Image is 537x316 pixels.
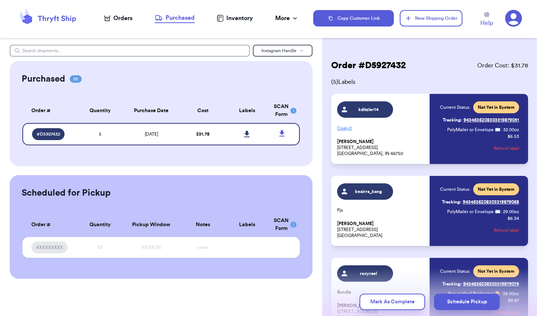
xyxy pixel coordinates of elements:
h2: Purchased [22,73,65,85]
span: Tracking: [442,281,462,287]
span: - [282,245,283,250]
span: [PERSON_NAME] [337,139,374,145]
th: Cost [180,98,225,123]
a: Tracking:9434636208303319879051 [443,114,519,126]
span: : [500,209,502,215]
h2: Scheduled for Pickup [22,187,111,199]
p: $ 6.34 [508,215,519,221]
a: Help [480,12,493,28]
span: [DATE] [145,132,158,136]
span: Not Yet in System [478,104,515,110]
th: Quantity [78,212,122,237]
div: More [275,14,299,23]
span: Instagram Handle [261,48,296,53]
span: - [246,245,248,250]
th: Notes [180,212,225,237]
span: 5 [99,132,101,136]
span: PolyMailer or Envelope ✉️ [447,127,500,132]
th: Labels [225,98,269,123]
a: Inventory [217,14,253,23]
span: XX [97,245,103,250]
th: Labels [225,212,269,237]
span: Order Cost: $ 31.78 [477,61,528,70]
span: + 2 [347,126,352,130]
button: Copy Customer Link [313,10,394,26]
span: Current Status: [440,186,470,192]
span: 01 [70,75,82,83]
div: SCAN Form [274,103,291,118]
span: : [500,127,502,133]
th: Order # [22,212,78,237]
button: Refund label [494,140,519,157]
span: Tracking: [443,117,462,123]
button: New Shipping Order [400,10,462,26]
button: Mark As Complete [359,294,425,310]
a: Purchased [155,13,195,23]
span: Not Yet in System [478,186,515,192]
th: Quantity [78,98,122,123]
span: kditzler14 [351,107,386,113]
span: ( 5 ) Labels [331,78,528,86]
span: keairra_kang [351,189,386,195]
span: roxyrael [351,271,386,276]
span: Not Yet in System [478,268,515,274]
div: SCAN Form [274,217,291,233]
span: Tracking: [442,199,461,205]
span: [PERSON_NAME] [337,221,374,227]
span: PolyMailer or Envelope ✉️ [447,209,500,214]
p: Pjs [337,207,425,213]
span: 32.00 oz [503,127,519,133]
th: Pickup Window [122,212,180,237]
span: 29.00 oz [503,209,519,215]
a: Tracking:9434636208303319879075 [442,278,519,290]
p: [STREET_ADDRESS] [GEOGRAPHIC_DATA], IN 46750 [337,139,425,157]
input: Search shipments... [10,45,250,57]
button: Schedule Pickup [434,294,500,310]
span: Current Status: [440,104,470,110]
p: $ 6.53 [508,133,519,139]
button: Instagram Handle [253,45,313,57]
span: xxxxx [197,245,208,250]
span: $ 31.78 [196,132,210,136]
p: [STREET_ADDRESS] [GEOGRAPHIC_DATA] [337,221,425,238]
span: # D5927432 [37,131,60,137]
th: Purchase Date [122,98,180,123]
div: Purchased [155,13,195,22]
h2: Order # D5927432 [331,60,406,72]
a: Tracking:9434636208303319879068 [442,196,519,208]
span: Help [480,19,493,28]
span: Current Status: [440,268,470,274]
th: Order # [22,98,78,123]
a: Orders [104,14,132,23]
button: Refund label [494,222,519,238]
span: #XXXXXXXX [36,244,63,250]
p: Coat [337,122,425,134]
span: XX/XX/XX [142,245,161,250]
